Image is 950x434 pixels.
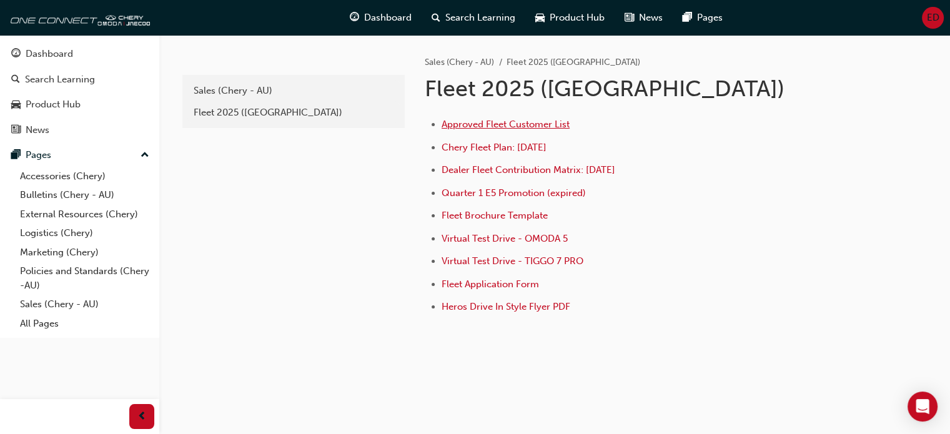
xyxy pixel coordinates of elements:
span: guage-icon [350,10,359,26]
span: up-icon [141,147,149,164]
span: ED [927,11,939,25]
a: Accessories (Chery) [15,167,154,186]
div: Open Intercom Messenger [908,392,938,422]
a: Logistics (Chery) [15,224,154,243]
a: News [5,119,154,142]
a: search-iconSearch Learning [422,5,525,31]
a: Fleet 2025 ([GEOGRAPHIC_DATA]) [187,102,400,124]
a: Marketing (Chery) [15,243,154,262]
div: Pages [26,148,51,162]
a: news-iconNews [615,5,673,31]
a: Approved Fleet Customer List [442,119,570,130]
span: Product Hub [550,11,605,25]
a: Sales (Chery - AU) [187,80,400,102]
a: Quarter 1 E5 Promotion (expired) [442,187,586,199]
a: Virtual Test Drive - TIGGO 7 PRO [442,255,583,267]
a: Dealer Fleet Contribution Matrix: [DATE] [442,164,615,175]
span: pages-icon [683,10,692,26]
div: Fleet 2025 ([GEOGRAPHIC_DATA]) [194,106,393,120]
a: Chery Fleet Plan: [DATE] [442,142,547,153]
a: External Resources (Chery) [15,205,154,224]
a: Sales (Chery - AU) [425,57,494,67]
div: News [26,123,49,137]
a: Heros Drive In Style Flyer PDF [442,301,570,312]
a: Sales (Chery - AU) [15,295,154,314]
span: guage-icon [11,49,21,60]
span: news-icon [11,125,21,136]
span: search-icon [11,74,20,86]
a: Product Hub [5,93,154,116]
button: Pages [5,144,154,167]
span: pages-icon [11,150,21,161]
div: Search Learning [25,72,95,87]
a: Fleet Application Form [442,279,539,290]
a: Dashboard [5,42,154,66]
div: Product Hub [26,97,81,112]
a: Bulletins (Chery - AU) [15,185,154,205]
button: ED [922,7,944,29]
span: car-icon [11,99,21,111]
span: search-icon [432,10,440,26]
a: All Pages [15,314,154,333]
a: pages-iconPages [673,5,733,31]
a: Policies and Standards (Chery -AU) [15,262,154,295]
a: car-iconProduct Hub [525,5,615,31]
img: oneconnect [6,5,150,30]
button: DashboardSearch LearningProduct HubNews [5,40,154,144]
span: Search Learning [445,11,515,25]
h1: Fleet 2025 ([GEOGRAPHIC_DATA]) [425,75,834,102]
span: prev-icon [137,409,147,425]
a: Virtual Test Drive - OMODA 5 [442,233,568,244]
div: Sales (Chery - AU) [194,84,393,98]
a: guage-iconDashboard [340,5,422,31]
span: news-icon [625,10,634,26]
span: News [639,11,663,25]
span: car-icon [535,10,545,26]
li: Fleet 2025 ([GEOGRAPHIC_DATA]) [507,56,640,70]
span: Dashboard [364,11,412,25]
a: Search Learning [5,68,154,91]
span: Pages [697,11,723,25]
a: Fleet Brochure Template [442,210,548,221]
div: Dashboard [26,47,73,61]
